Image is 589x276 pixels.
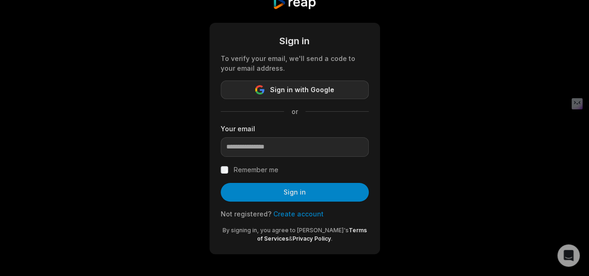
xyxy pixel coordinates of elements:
[221,124,369,134] label: Your email
[234,164,278,175] label: Remember me
[557,244,580,267] div: Open Intercom Messenger
[273,210,324,218] a: Create account
[221,210,271,218] span: Not registered?
[257,227,367,242] a: Terms of Services
[270,84,334,95] span: Sign in with Google
[221,34,369,48] div: Sign in
[221,54,369,73] div: To verify your email, we'll send a code to your email address.
[223,227,349,234] span: By signing in, you agree to [PERSON_NAME]'s
[289,235,292,242] span: &
[221,183,369,202] button: Sign in
[284,107,305,116] span: or
[331,235,332,242] span: .
[221,81,369,99] button: Sign in with Google
[292,235,331,242] a: Privacy Policy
